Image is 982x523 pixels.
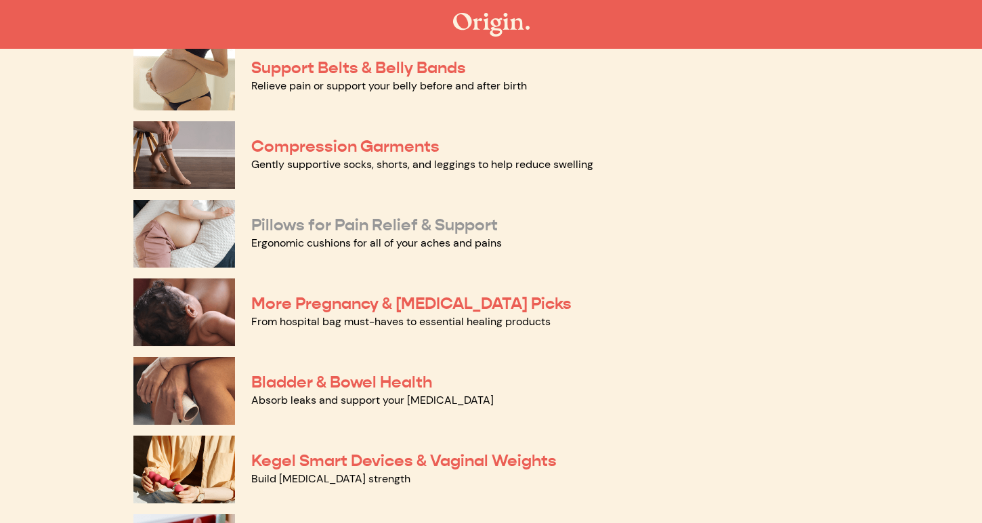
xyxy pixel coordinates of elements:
img: Bladder & Bowel Health [133,357,235,425]
a: Bladder & Bowel Health [251,372,432,392]
img: Support Belts & Belly Bands [133,43,235,110]
a: Pillows for Pain Relief & Support [251,215,498,235]
img: Compression Garments [133,121,235,189]
img: Pillows for Pain Relief & Support [133,200,235,268]
a: From hospital bag must-haves to essential healing products [251,314,551,329]
a: Absorb leaks and support your [MEDICAL_DATA] [251,393,494,407]
img: Kegel Smart Devices & Vaginal Weights [133,436,235,503]
a: Ergonomic cushions for all of your aches and pains [251,236,502,250]
a: Compression Garments [251,136,440,156]
a: Kegel Smart Devices & Vaginal Weights [251,451,557,471]
a: Build [MEDICAL_DATA] strength [251,472,410,486]
img: More Pregnancy & Postpartum Picks [133,278,235,346]
img: The Origin Shop [453,13,530,37]
a: Relieve pain or support your belly before and after birth [251,79,527,93]
a: More Pregnancy & [MEDICAL_DATA] Picks [251,293,572,314]
a: Gently supportive socks, shorts, and leggings to help reduce swelling [251,157,593,171]
a: Support Belts & Belly Bands [251,58,466,78]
